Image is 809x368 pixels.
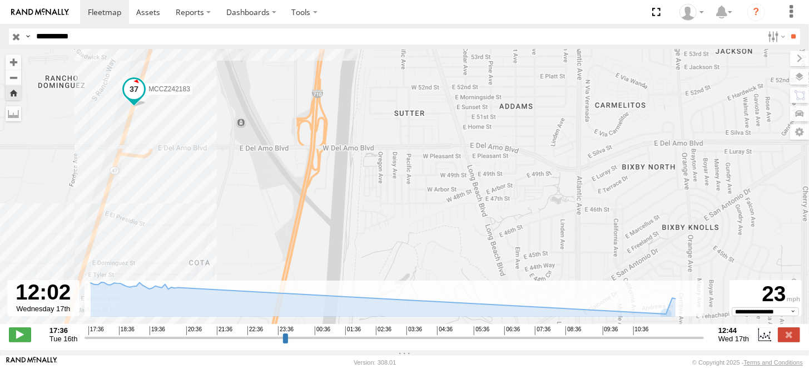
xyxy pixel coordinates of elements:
[88,326,104,335] span: 17:36
[6,55,21,70] button: Zoom in
[692,359,803,366] div: © Copyright 2025 -
[535,326,550,335] span: 07:36
[406,326,422,335] span: 03:36
[633,326,649,335] span: 10:36
[345,326,361,335] span: 01:36
[6,70,21,85] button: Zoom out
[119,326,135,335] span: 18:36
[278,326,294,335] span: 23:36
[247,326,263,335] span: 22:36
[504,326,520,335] span: 06:36
[731,282,800,307] div: 23
[437,326,453,335] span: 04:36
[186,326,202,335] span: 20:36
[676,4,708,21] div: Zulema McIntosch
[565,326,581,335] span: 08:36
[49,326,78,335] strong: 17:36
[49,335,78,343] span: Tue 16th Sep 2025
[474,326,489,335] span: 05:36
[790,124,809,140] label: Map Settings
[718,335,749,343] span: Wed 17th Sep 2025
[763,28,787,45] label: Search Filter Options
[778,327,800,342] label: Close
[6,106,21,121] label: Measure
[603,326,618,335] span: 09:36
[6,357,57,368] a: Visit our Website
[9,327,31,342] label: Play/Stop
[718,326,749,335] strong: 12:44
[744,359,803,366] a: Terms and Conditions
[315,326,330,335] span: 00:36
[217,326,232,335] span: 21:36
[23,28,32,45] label: Search Query
[6,85,21,100] button: Zoom Home
[150,326,165,335] span: 19:36
[11,8,69,16] img: rand-logo.svg
[747,3,765,21] i: ?
[354,359,396,366] div: Version: 308.01
[376,326,391,335] span: 02:36
[148,85,190,93] span: MCCZ242183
